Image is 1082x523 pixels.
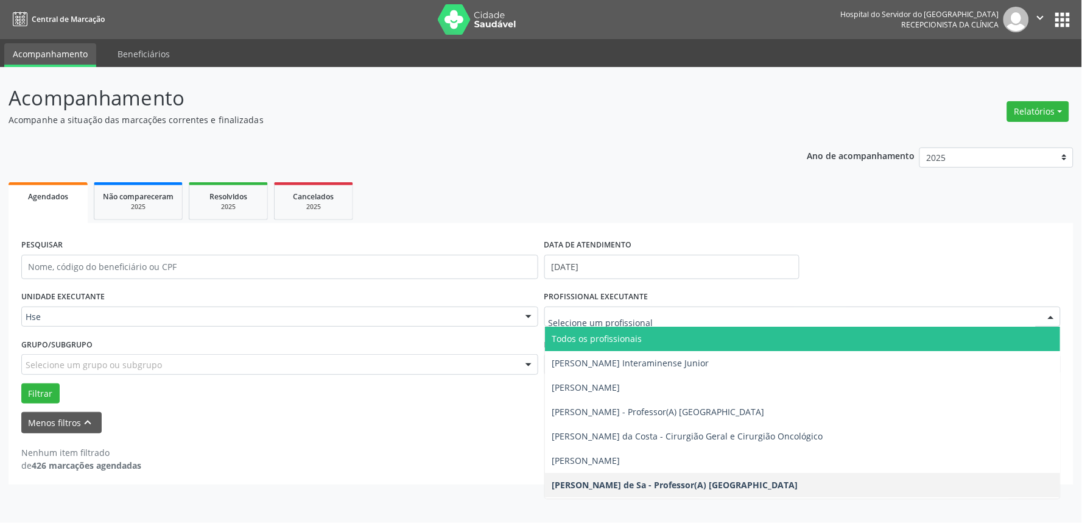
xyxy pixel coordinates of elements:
[32,460,141,471] strong: 426 marcações agendadas
[9,83,754,113] p: Acompanhamento
[1003,7,1029,32] img: img
[21,335,93,354] label: Grupo/Subgrupo
[21,288,105,307] label: UNIDADE EXECUTANTE
[109,43,178,65] a: Beneficiários
[552,357,709,369] span: [PERSON_NAME] Interaminense Junior
[21,446,141,459] div: Nenhum item filtrado
[841,9,999,20] div: Hospital do Servidor do [GEOGRAPHIC_DATA]
[552,455,620,466] span: [PERSON_NAME]
[103,191,174,202] span: Não compareceram
[1029,7,1052,32] button: 
[1052,9,1073,30] button: apps
[26,311,513,323] span: Hse
[9,113,754,126] p: Acompanhe a situação das marcações correntes e finalizadas
[21,236,63,255] label: PESQUISAR
[209,191,247,202] span: Resolvidos
[82,416,95,429] i: keyboard_arrow_up
[4,43,96,67] a: Acompanhamento
[32,14,105,24] span: Central de Marcação
[552,382,620,393] span: [PERSON_NAME]
[544,288,648,307] label: PROFISSIONAL EXECUTANTE
[902,20,999,30] span: Recepcionista da clínica
[552,333,642,344] span: Todos os profissionais
[1007,101,1069,122] button: Relatórios
[21,383,60,404] button: Filtrar
[283,202,344,212] div: 2025
[544,236,632,255] label: DATA DE ATENDIMENTO
[549,311,1036,335] input: Selecione um profissional
[21,412,102,433] button: Menos filtroskeyboard_arrow_up
[552,406,765,418] span: [PERSON_NAME] - Professor(A) [GEOGRAPHIC_DATA]
[1034,11,1047,24] i: 
[21,255,538,279] input: Nome, código do beneficiário ou CPF
[293,191,334,202] span: Cancelados
[9,9,105,29] a: Central de Marcação
[807,148,915,163] p: Ano de acompanhamento
[198,202,259,212] div: 2025
[552,430,823,442] span: [PERSON_NAME] da Costa - Cirurgião Geral e Cirurgião Oncológico
[28,191,68,202] span: Agendados
[552,479,798,491] span: [PERSON_NAME] de Sa - Professor(A) [GEOGRAPHIC_DATA]
[544,255,799,279] input: Selecione um intervalo
[103,202,174,212] div: 2025
[26,358,162,371] span: Selecione um grupo ou subgrupo
[21,459,141,472] div: de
